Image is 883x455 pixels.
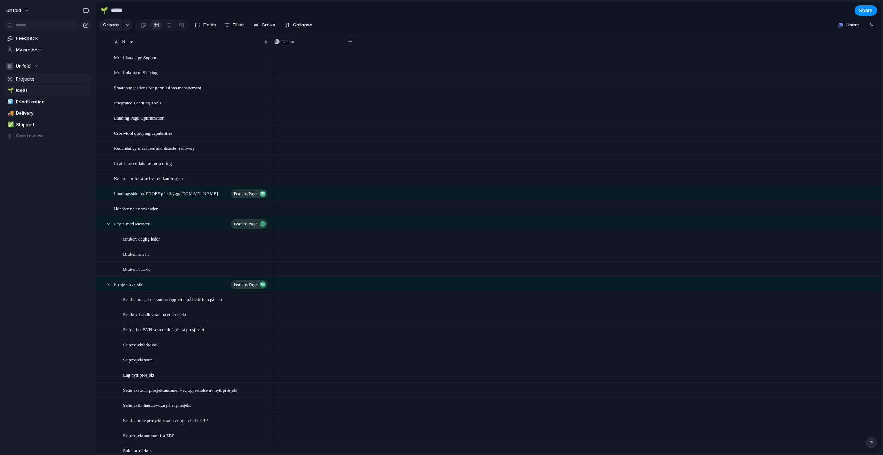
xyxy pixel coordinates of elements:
[282,38,294,45] span: Linear
[282,19,315,31] button: Collapse
[192,19,219,31] button: Fields
[3,5,33,16] button: Unfold
[123,446,152,454] span: Søk i prosjekter
[114,68,158,76] span: Multi-platform Syncing
[16,110,89,117] span: Delivery
[16,76,89,83] span: Projects
[123,295,222,303] span: Se alle prosjekter som er opprettet på bedriften på nett
[846,21,859,28] span: Linear
[855,5,877,16] button: Share
[7,121,12,129] div: ✅
[114,189,218,197] span: Landingsside for PROFF på xlbygg/[DOMAIN_NAME]
[114,174,184,182] span: Kalkulator for å se hva du kan frigjøre
[123,325,204,333] span: Se hvilket BVH som er default på prosjektet
[293,21,312,28] span: Collapse
[4,45,91,55] a: My projects
[16,121,89,128] span: Shipped
[123,386,237,394] span: Sette eksternt prosjektnummer ved opprettelse av nytt prosjekt
[4,131,91,141] button: Create view
[123,371,154,379] span: Lag nytt prosjekt
[114,144,195,152] span: Redundancy measures and disaster recovery
[231,219,268,229] button: Feature/page
[114,98,161,107] span: Integrated Learning Tools
[7,109,12,117] div: 🚚
[98,5,110,16] button: 🌱
[114,114,165,122] span: Landing Page Optimization
[4,85,91,96] a: 🌱Ideas
[123,265,150,273] span: Bruker: butikk
[114,83,201,91] span: Smart suggestions for permissions management
[233,21,244,28] span: Filter
[231,280,268,289] button: Feature/page
[123,401,191,409] span: Sette aktiv handlevogn på et prosjekt
[6,7,21,14] span: Unfold
[123,250,149,258] span: Bruker: ansatt
[16,63,31,70] span: Unfold
[262,21,275,28] span: Group
[16,35,89,42] span: Feedback
[114,204,158,212] span: Håndtering av søknader
[6,110,13,117] button: 🚚
[4,61,91,71] button: Unfold
[231,189,268,198] button: Feature/page
[123,416,208,424] span: Se alle mine prosjekter som er opprettet i ERP
[7,98,12,106] div: 🧊
[100,6,108,15] div: 🌱
[233,189,257,199] span: Feature/page
[4,74,91,84] a: Projects
[114,159,172,167] span: Real-time collaboration scoring
[123,310,186,318] span: Se aktiv handlevogn på et prosjekt
[114,280,144,288] span: Prosjektoversikt
[4,120,91,130] a: ✅Shipped
[16,133,43,140] span: Create view
[16,46,89,53] span: My projects
[16,98,89,105] span: Prioritization
[222,19,247,31] button: Filter
[123,235,160,243] span: Bruker: daglig leder
[103,21,119,28] span: Create
[233,219,257,229] span: Feature/page
[99,19,122,31] button: Create
[250,19,279,31] button: Group
[6,87,13,94] button: 🌱
[4,97,91,107] a: 🧊Prioritization
[123,340,157,348] span: Se prosjektadresse
[123,355,152,364] span: Se prosjektnavn
[4,108,91,118] a: 🚚Delivery
[122,38,133,45] span: Name
[835,20,862,30] button: Linear
[114,53,158,61] span: Multi-language Support
[114,219,153,227] span: Login med MesterID
[7,86,12,95] div: 🌱
[6,121,13,128] button: ✅
[4,33,91,44] a: Feedback
[123,431,174,439] span: Se prosjektnummer fra ERP
[114,129,172,137] span: Cross-tool querying capabilities
[203,21,216,28] span: Fields
[233,280,257,289] span: Feature/page
[6,98,13,105] button: 🧊
[16,87,89,94] span: Ideas
[859,7,872,14] span: Share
